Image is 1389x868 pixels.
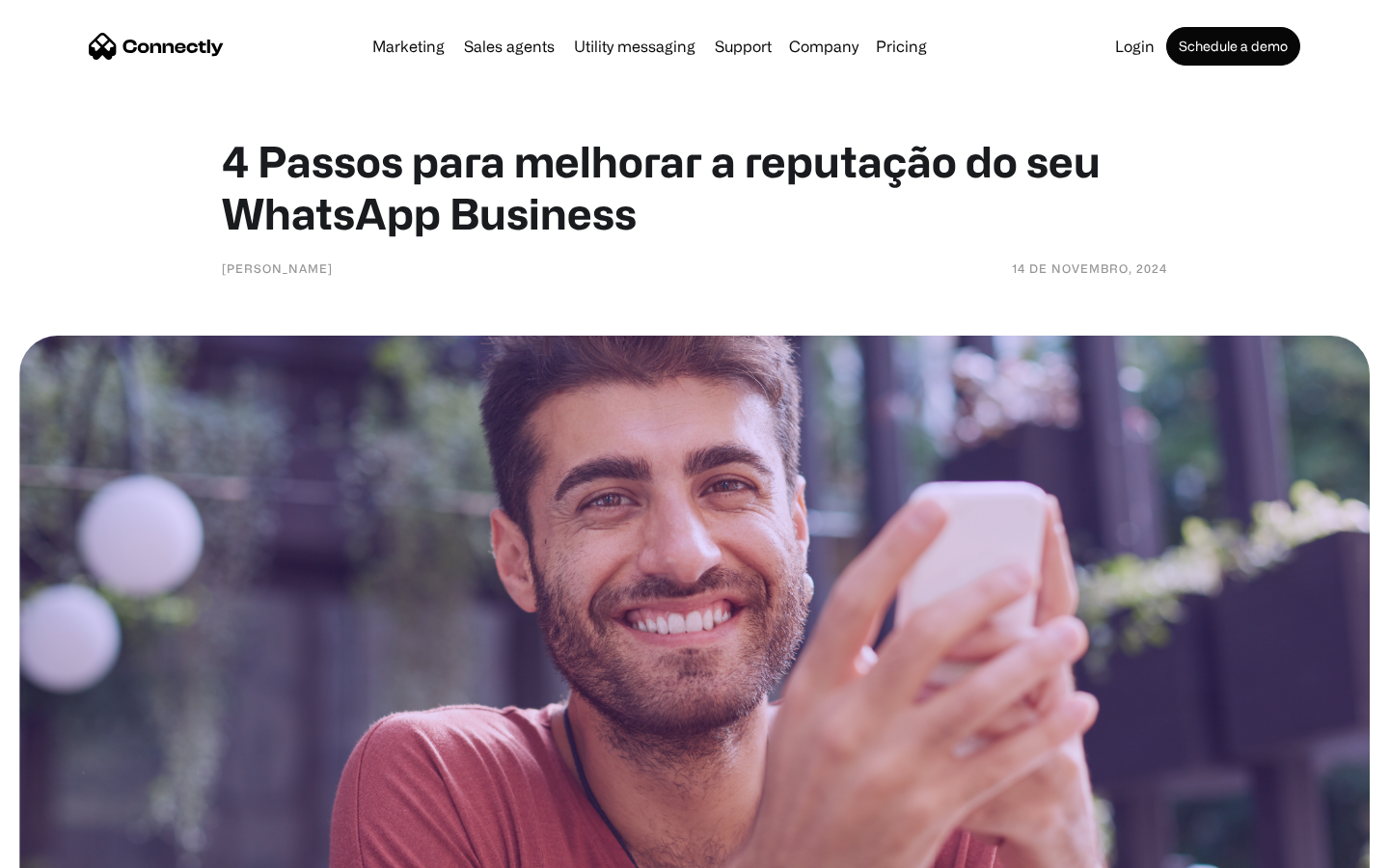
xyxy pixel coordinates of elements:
[222,258,333,278] div: [PERSON_NAME]
[222,135,1167,239] h1: 4 Passos para melhorar a reputação do seu WhatsApp Business
[365,39,452,54] a: Marketing
[1012,258,1167,278] div: 14 de novembro, 2024
[39,834,116,861] ul: Language list
[789,33,858,60] div: Company
[868,39,935,54] a: Pricing
[707,39,779,54] a: Support
[456,39,562,54] a: Sales agents
[19,834,116,861] aside: Language selected: English
[1166,27,1300,66] a: Schedule a demo
[1107,39,1162,54] a: Login
[566,39,703,54] a: Utility messaging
